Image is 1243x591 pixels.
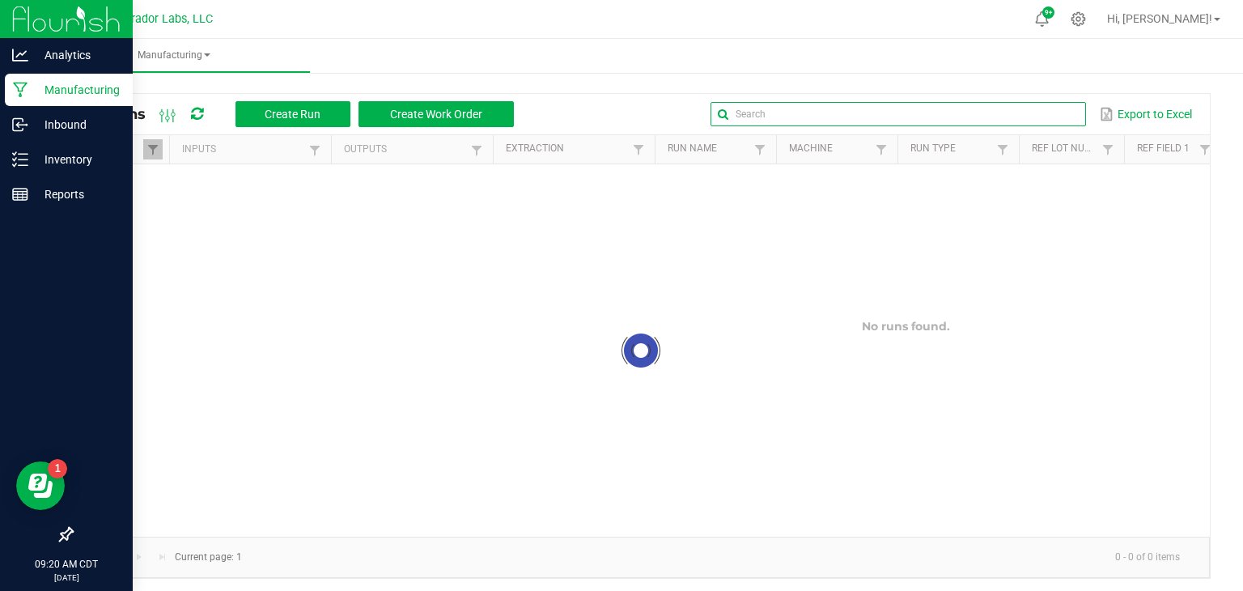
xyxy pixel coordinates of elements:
[1195,139,1215,159] a: Filter
[7,557,125,572] p: 09:20 AM CDT
[28,185,125,204] p: Reports
[1137,142,1194,155] a: Ref Field 1Sortable
[235,101,350,127] button: Create Run
[629,139,648,159] a: Filter
[28,115,125,134] p: Inbound
[12,117,28,133] inline-svg: Inbound
[84,100,526,128] div: All Runs
[117,12,213,26] span: Curador Labs, LLC
[39,39,310,73] a: Manufacturing
[390,108,482,121] span: Create Work Order
[143,139,163,159] a: Filter
[12,151,28,168] inline-svg: Inventory
[872,139,891,159] a: Filter
[711,102,1086,126] input: Search
[39,49,310,62] span: Manufacturing
[506,142,628,155] a: ExtractionSortable
[305,140,325,160] a: Filter
[1068,11,1088,27] div: Manage settings
[1045,10,1052,16] span: 9+
[12,186,28,202] inline-svg: Reports
[28,150,125,169] p: Inventory
[12,82,28,98] inline-svg: Manufacturing
[28,45,125,65] p: Analytics
[265,108,320,121] span: Create Run
[993,139,1012,159] a: Filter
[16,461,65,510] iframe: Resource center
[1098,139,1118,159] a: Filter
[910,142,992,155] a: Run TypeSortable
[668,142,749,155] a: Run NameSortable
[1032,142,1097,155] a: Ref Lot NumberSortable
[169,135,331,164] th: Inputs
[252,544,1193,571] kendo-pager-info: 0 - 0 of 0 items
[72,537,1210,578] kendo-pager: Current page: 1
[750,139,770,159] a: Filter
[1096,100,1196,128] button: Export to Excel
[48,459,67,478] iframe: Resource center unread badge
[331,135,493,164] th: Outputs
[1107,12,1212,25] span: Hi, [PERSON_NAME]!
[12,47,28,63] inline-svg: Analytics
[28,80,125,100] p: Manufacturing
[7,572,125,584] p: [DATE]
[789,142,871,155] a: MachineSortable
[467,140,486,160] a: Filter
[358,101,514,127] button: Create Work Order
